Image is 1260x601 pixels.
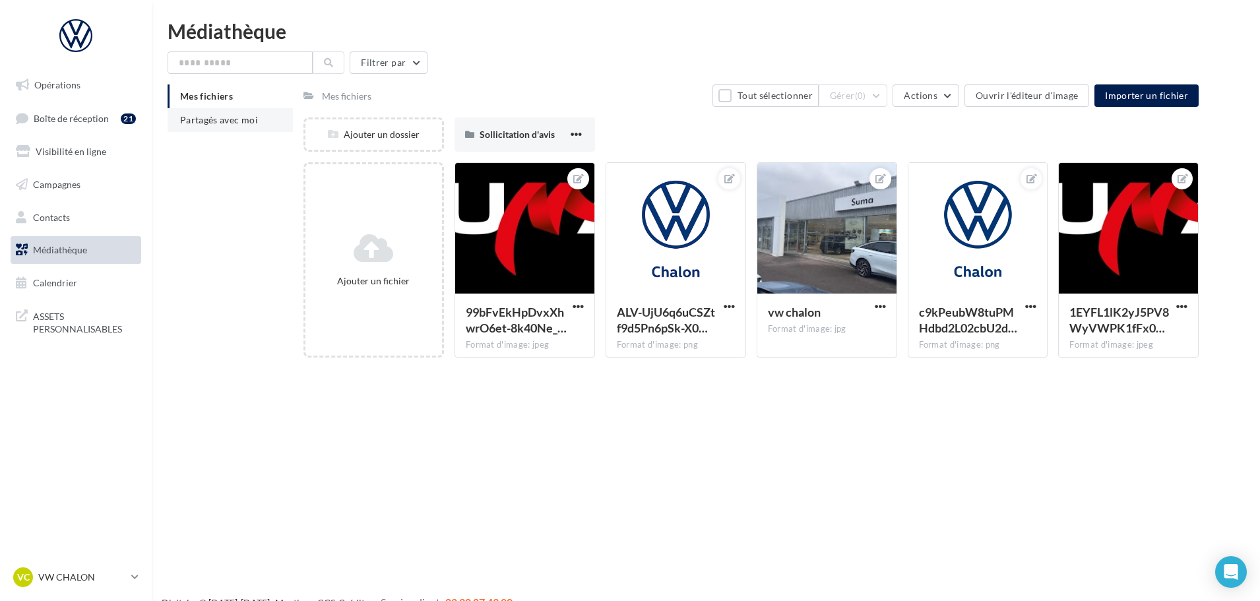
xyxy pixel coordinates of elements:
div: Ajouter un fichier [311,274,437,288]
span: Mes fichiers [180,90,233,102]
span: Médiathèque [33,244,87,255]
span: VC [17,571,30,584]
span: vw chalon [768,305,821,319]
span: Campagnes [33,179,80,190]
button: Importer un fichier [1094,84,1199,107]
div: Ajouter un dossier [305,128,442,141]
a: Médiathèque [8,236,144,264]
span: Calendrier [33,277,77,288]
span: Opérations [34,79,80,90]
button: Gérer(0) [819,84,888,107]
div: Médiathèque [168,21,1244,41]
button: Filtrer par [350,51,427,74]
div: Open Intercom Messenger [1215,556,1247,588]
span: 1EYFL1lK2yJ5PV8WyVWPK1fFx07KsogsyYBO0xUXMwEq8s8ucpDfkrmfiaDgJNdjFqv3k10Vbcz03Xuc7A=s0 [1069,305,1169,335]
a: Contacts [8,204,144,232]
a: Opérations [8,71,144,99]
div: Format d'image: jpeg [466,339,584,351]
button: Actions [893,84,959,107]
p: VW CHALON [38,571,126,584]
span: Boîte de réception [34,112,109,123]
a: Visibilité en ligne [8,138,144,166]
span: c9kPeubW8tuPMHdbd2L02cbU2d8hmiJgFh9ew43NLDmKkV8nbBwHQi8hbUGX6SjbfpLmNAa570RrSkV0oQ=s0 [919,305,1017,335]
span: ASSETS PERSONNALISABLES [33,307,136,336]
span: Actions [904,90,937,101]
span: Visibilité en ligne [36,146,106,157]
a: VC VW CHALON [11,565,141,590]
div: Format d'image: jpeg [1069,339,1187,351]
span: ALV-UjU6q6uCSZtf9d5Pn6pSk-X0wtOhVwut3u6hmuh2wcx42vessgYI [617,305,715,335]
button: Tout sélectionner [712,84,818,107]
div: Mes fichiers [322,90,371,103]
span: 99bFvEkHpDvxXhwrO6et-8k40Ne_Z-bcbm-QFv91Fm-giQuoe0XtuxUE7MPETYVeaz5NaTsERWxCrP-p-Q=s0 [466,305,567,335]
div: 21 [121,113,136,124]
div: Format d'image: jpg [768,323,886,335]
a: Campagnes [8,171,144,199]
div: Format d'image: png [617,339,735,351]
span: Sollicitation d'avis [480,129,555,140]
span: Importer un fichier [1105,90,1188,101]
div: Format d'image: png [919,339,1037,351]
span: Contacts [33,211,70,222]
a: Calendrier [8,269,144,297]
span: (0) [855,90,866,101]
a: ASSETS PERSONNALISABLES [8,302,144,341]
a: Boîte de réception21 [8,104,144,133]
span: Partagés avec moi [180,114,258,125]
button: Ouvrir l'éditeur d'image [964,84,1089,107]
